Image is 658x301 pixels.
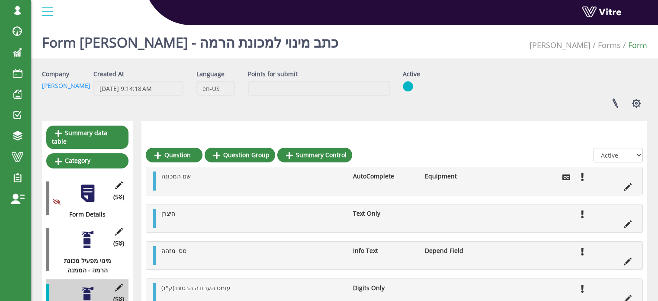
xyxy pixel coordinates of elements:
li: Equipment [420,172,492,181]
span: מס' מזהה [161,246,187,255]
label: Points for submit [248,69,298,79]
a: Question [146,148,202,162]
label: Active [403,69,420,79]
li: Text Only [349,209,420,218]
a: [PERSON_NAME] [530,40,591,50]
a: Category [46,153,128,168]
h1: Form [PERSON_NAME] - כתב מינוי למכונת הרמה [42,22,338,58]
label: Created At [93,69,124,79]
a: Summary Control [277,148,352,162]
li: Form [621,39,647,51]
span: עומס העבודה הבטוח (ק"ג) [161,284,231,292]
li: Info Text [349,246,420,256]
div: מינוי מפעיל מכונת הרמה - הממנה [46,256,122,275]
span: היצרן [161,209,175,217]
span: (5 ) [113,192,124,202]
span: שם המכונה [161,172,191,180]
a: Question Group [205,148,275,162]
label: Company [42,69,69,79]
label: Language [196,69,225,79]
img: yes [403,81,413,92]
li: Depend Field [420,246,492,256]
li: Digits Only [349,283,420,293]
div: Form Details [46,210,122,219]
a: Forms [598,40,621,50]
span: (5 ) [113,239,124,248]
a: [PERSON_NAME] [42,81,90,90]
a: Summary data table [46,126,128,149]
li: AutoComplete [349,172,420,181]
